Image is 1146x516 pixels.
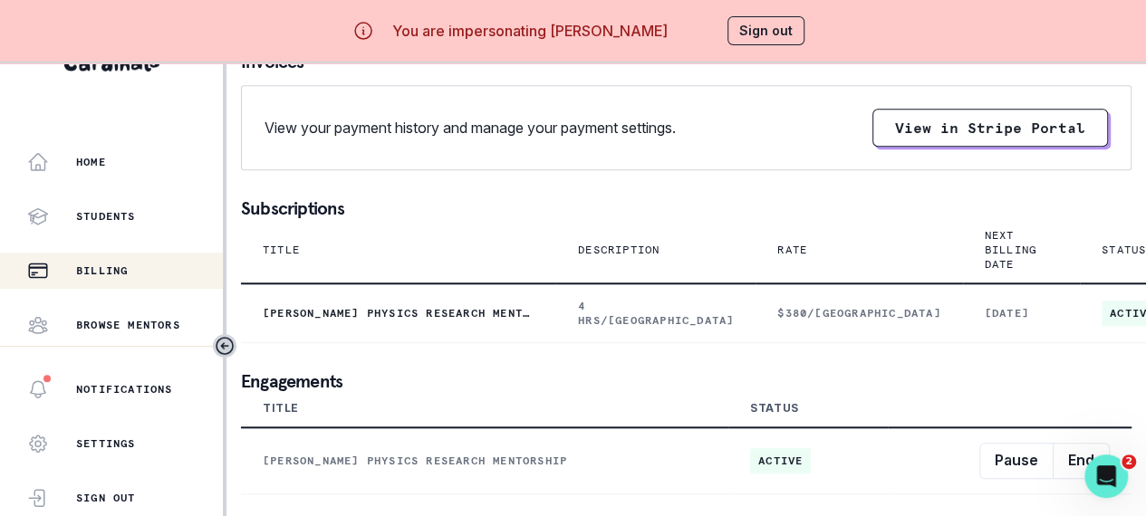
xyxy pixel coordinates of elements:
p: Engagements [241,372,1132,390]
p: You are impersonating [PERSON_NAME] [392,20,668,42]
div: Title [263,401,299,416]
p: [PERSON_NAME] Physics Research Mentorship [263,454,707,468]
p: Students [76,209,136,224]
button: View in Stripe Portal [872,109,1108,147]
p: Title [263,243,300,257]
p: Status [1102,243,1146,257]
p: Notifications [76,382,173,397]
p: $380/[GEOGRAPHIC_DATA] [777,306,940,320]
button: Toggle sidebar [213,334,236,358]
p: Subscriptions [241,199,1132,217]
p: Settings [76,436,136,451]
span: 2 [1122,454,1136,469]
p: Rate [777,243,807,257]
p: Billing [76,263,128,278]
p: [DATE] [985,306,1058,320]
p: Home [76,155,106,169]
p: Invoices [241,53,1132,71]
button: End [1053,443,1110,479]
button: Sign out [727,16,804,45]
p: 4 HRS/[GEOGRAPHIC_DATA] [578,299,734,328]
div: Status [750,401,799,416]
p: Description [578,243,660,257]
iframe: Intercom live chat [1084,454,1128,498]
p: Next Billing Date [985,228,1036,272]
span: active [750,448,811,473]
p: View your payment history and manage your payment settings. [265,117,676,139]
button: Pause [979,443,1054,479]
p: Browse Mentors [76,318,180,332]
p: Sign Out [76,491,136,505]
p: [PERSON_NAME] Physics Research Mentorship [263,306,534,320]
